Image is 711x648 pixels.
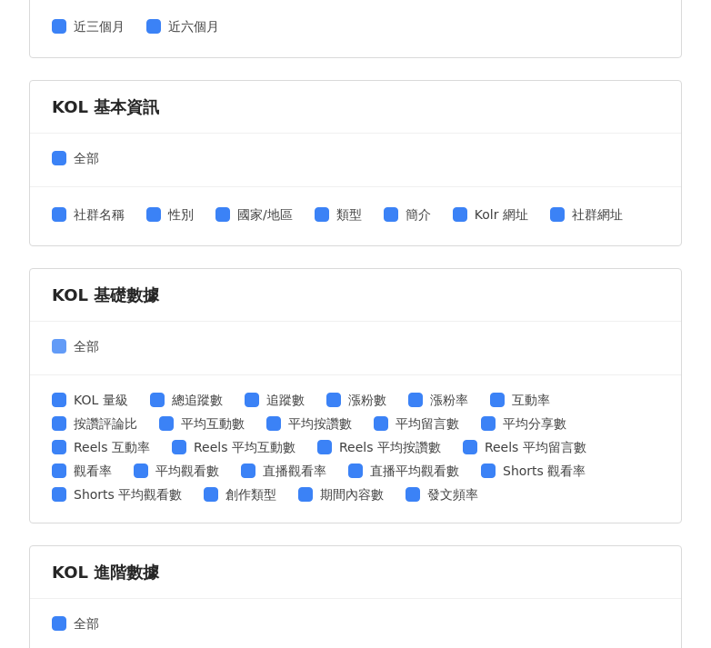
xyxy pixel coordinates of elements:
span: 觀看率 [66,461,119,481]
span: 近三個月 [66,16,132,36]
span: Reels 平均互動數 [186,437,303,457]
span: 類型 [329,204,369,224]
span: 漲粉率 [423,390,476,410]
span: 漲粉數 [341,390,394,410]
span: 總追蹤數 [165,390,230,410]
span: 平均留言數 [388,414,466,434]
span: Shorts 平均觀看數 [66,484,189,504]
span: Reels 平均留言數 [477,437,594,457]
span: 期間內容數 [313,484,391,504]
span: 創作類型 [218,484,284,504]
span: Reels 互動率 [66,437,157,457]
span: 直播觀看率 [255,461,334,481]
span: 平均互動數 [174,414,252,434]
span: Reels 平均按讚數 [332,437,448,457]
span: 發文頻率 [420,484,486,504]
span: 社群網址 [565,204,630,224]
span: KOL 量級 [66,390,135,410]
div: KOL 基礎數據 [52,284,659,306]
span: 性別 [161,204,201,224]
span: 平均觀看數 [148,461,226,481]
span: 直播平均觀看數 [363,461,466,481]
span: 社群名稱 [66,204,132,224]
span: 全部 [66,613,106,633]
span: Kolr 網址 [467,204,536,224]
span: 全部 [66,148,106,168]
div: KOL 基本資訊 [52,95,659,118]
span: 國家/地區 [230,204,300,224]
span: 平均按讚數 [281,414,359,434]
span: 近六個月 [161,16,226,36]
span: 平均分享數 [496,414,574,434]
span: 按讚評論比 [66,414,145,434]
span: 全部 [66,336,106,356]
span: 互動率 [505,390,557,410]
span: 簡介 [398,204,438,224]
span: 追蹤數 [259,390,312,410]
span: Shorts 觀看率 [496,461,593,481]
div: KOL 進階數據 [52,561,659,583]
